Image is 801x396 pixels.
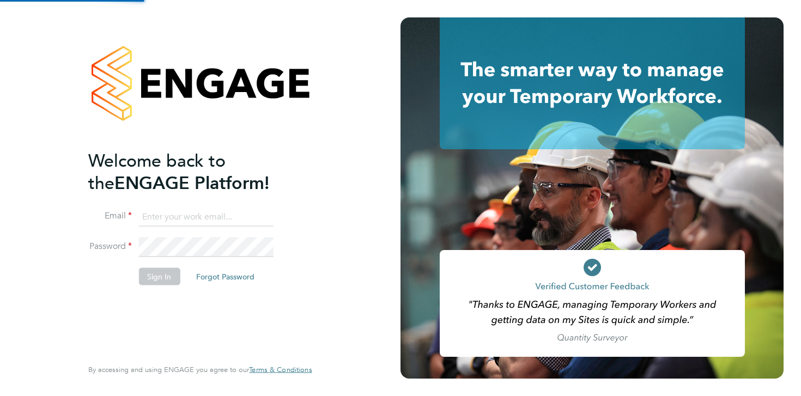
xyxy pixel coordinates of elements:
[88,149,301,194] h2: ENGAGE Platform!
[88,241,132,252] label: Password
[249,365,312,374] a: Terms & Conditions
[187,268,263,285] button: Forgot Password
[249,365,312,374] span: Terms & Conditions
[88,150,226,193] span: Welcome back to the
[138,207,273,227] input: Enter your work email...
[138,268,180,285] button: Sign In
[88,210,132,222] label: Email
[88,365,312,374] span: By accessing and using ENGAGE you agree to our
